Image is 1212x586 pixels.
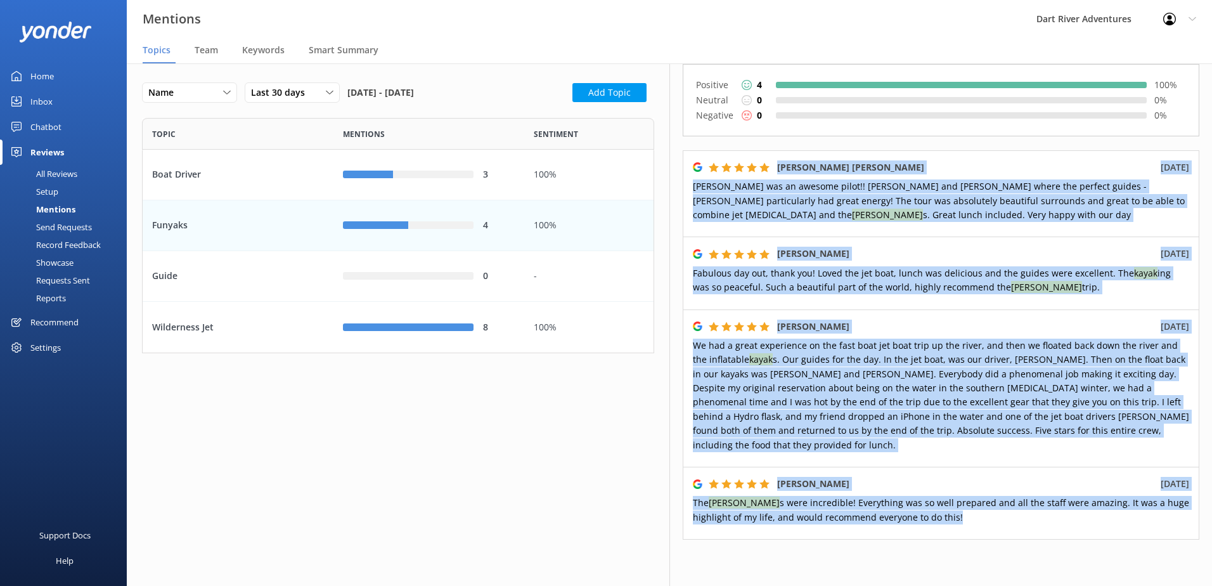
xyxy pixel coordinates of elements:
[143,302,333,353] div: Wilderness Jet
[343,128,385,140] span: Mentions
[30,335,61,360] div: Settings
[8,271,90,289] div: Requests Sent
[777,477,849,491] h5: [PERSON_NAME]
[8,271,127,289] a: Requests Sent
[1161,247,1189,261] p: [DATE]
[1134,267,1157,279] mark: kayak
[534,219,644,233] div: 100%
[534,320,644,334] div: 100%
[693,497,1189,523] span: The s were incredible! Everything was so well prepared and all the staff were amazing. It was a h...
[483,320,515,334] div: 8
[693,267,1171,293] span: Fabulous day out, thank you! Loved the jet boat, lunch was delicious and the guides were excellen...
[777,160,924,174] h5: [PERSON_NAME] [PERSON_NAME]
[30,309,79,335] div: Recommend
[534,128,578,140] span: Sentiment
[8,165,127,183] a: All Reviews
[347,82,414,103] span: [DATE] - [DATE]
[143,251,333,302] div: Guide
[142,302,654,353] div: row
[757,108,762,122] p: 0
[142,150,654,353] div: grid
[56,548,74,573] div: Help
[39,523,91,548] div: Support Docs
[242,44,285,56] span: Keywords
[30,140,64,165] div: Reviews
[143,150,333,200] div: Boat Driver
[8,236,127,254] a: Record Feedback
[195,44,218,56] span: Team
[534,168,644,182] div: 100%
[8,218,92,236] div: Send Requests
[30,89,53,114] div: Inbox
[30,114,61,140] div: Chatbot
[696,77,734,93] p: Positive
[693,339,1189,451] span: We had a great experience on the fast boat jet boat trip up the river, and then we floated back d...
[143,200,333,251] div: Funyaks
[1161,320,1189,334] p: [DATE]
[757,78,762,92] p: 4
[8,289,66,307] div: Reports
[143,9,201,29] h3: Mentions
[8,165,77,183] div: All Reviews
[8,218,127,236] a: Send Requests
[534,270,644,283] div: -
[142,200,654,251] div: row
[696,108,734,123] p: Negative
[148,86,181,100] span: Name
[483,219,515,233] div: 4
[251,86,313,100] span: Last 30 days
[1011,281,1082,293] mark: [PERSON_NAME]
[30,63,54,89] div: Home
[483,270,515,283] div: 0
[8,254,74,271] div: Showcase
[1154,78,1186,92] p: 100 %
[8,183,58,200] div: Setup
[709,497,780,509] mark: [PERSON_NAME]
[142,150,654,200] div: row
[1161,477,1189,491] p: [DATE]
[8,236,101,254] div: Record Feedback
[8,200,127,218] a: Mentions
[8,254,127,271] a: Showcase
[483,168,515,182] div: 3
[309,44,378,56] span: Smart Summary
[152,128,176,140] span: Topic
[19,22,92,42] img: yonder-white-logo.png
[777,247,849,261] h5: [PERSON_NAME]
[8,289,127,307] a: Reports
[8,200,75,218] div: Mentions
[8,183,127,200] a: Setup
[143,44,171,56] span: Topics
[757,93,762,107] p: 0
[852,209,923,221] mark: [PERSON_NAME]
[1154,108,1186,122] p: 0 %
[1161,160,1189,174] p: [DATE]
[572,83,647,102] button: Add Topic
[693,180,1185,221] span: [PERSON_NAME] was an awesome pilot!! [PERSON_NAME] and [PERSON_NAME] where the perfect guides - [...
[142,251,654,302] div: row
[696,93,734,108] p: Neutral
[777,320,849,334] h5: [PERSON_NAME]
[749,353,773,365] mark: kayak
[1154,93,1186,107] p: 0 %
